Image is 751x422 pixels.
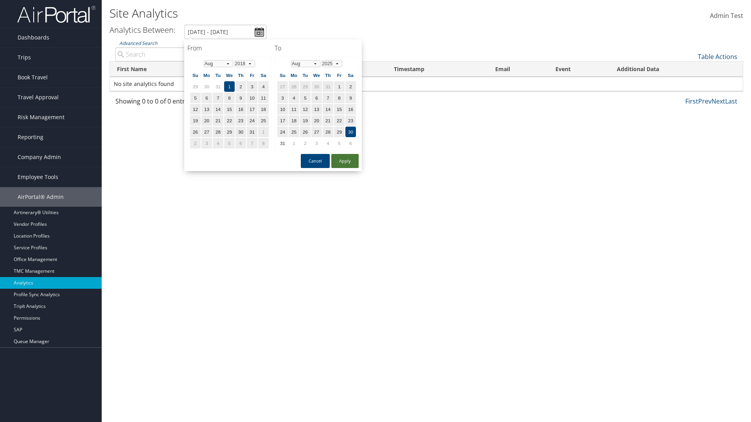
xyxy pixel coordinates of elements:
a: Advanced Search [119,40,157,46]
td: 19 [190,115,201,126]
th: Tu [300,70,311,80]
td: 25 [289,127,299,137]
td: 31 [277,138,288,148]
td: 17 [247,104,257,114]
td: 4 [258,81,269,92]
td: 27 [201,127,212,137]
span: Book Travel [18,68,48,87]
td: 30 [235,127,246,137]
td: 29 [224,127,235,137]
td: 30 [201,81,212,92]
th: We [224,70,235,80]
td: 21 [213,115,223,126]
td: 4 [289,93,299,103]
td: 21 [323,115,333,126]
td: 5 [300,93,311,103]
td: 18 [258,104,269,114]
th: Sa [345,70,356,80]
span: Risk Management [18,107,65,127]
th: Additional Data [610,62,743,77]
th: Tu [213,70,223,80]
td: 6 [345,138,356,148]
th: Sa [258,70,269,80]
a: Prev [698,97,711,105]
td: 26 [190,127,201,137]
td: 3 [201,138,212,148]
td: 14 [213,104,223,114]
td: 13 [311,104,322,114]
h1: Site Analytics [110,5,532,21]
td: 3 [247,81,257,92]
td: 9 [235,93,246,103]
td: 1 [258,127,269,137]
th: Email [488,62,548,77]
td: 23 [345,115,356,126]
td: 30 [345,127,356,137]
td: 2 [300,138,311,148]
td: 1 [334,81,345,92]
th: We [311,70,322,80]
td: 17 [277,115,288,126]
span: Company Admin [18,147,61,167]
th: First Name: activate to sort column ascending [110,62,210,77]
td: 9 [345,93,356,103]
td: 25 [258,115,269,126]
th: Mo [201,70,212,80]
td: 5 [334,138,345,148]
td: 28 [213,127,223,137]
td: 31 [213,81,223,92]
td: 28 [289,81,299,92]
span: Travel Approval [18,88,59,107]
td: 29 [190,81,201,92]
td: 8 [258,138,269,148]
input: Advanced Search [115,47,262,61]
span: Trips [18,48,31,67]
h3: Analytics Between: [110,25,176,35]
td: 16 [235,104,246,114]
span: Admin Test [710,11,743,20]
h4: From [187,44,271,52]
td: 13 [201,104,212,114]
td: 1 [289,138,299,148]
td: 3 [311,138,322,148]
a: Last [725,97,737,105]
img: airportal-logo.png [17,5,95,23]
td: 7 [213,93,223,103]
input: [DATE] - [DATE] [184,25,266,39]
td: 5 [190,93,201,103]
td: 2 [190,138,201,148]
td: 4 [213,138,223,148]
td: 31 [323,81,333,92]
th: Fr [334,70,345,80]
td: 5 [224,138,235,148]
td: 6 [235,138,246,148]
td: 2 [235,81,246,92]
td: 22 [224,115,235,126]
th: Th [323,70,333,80]
td: 12 [190,104,201,114]
td: 11 [289,104,299,114]
a: Table Actions [698,52,737,61]
td: 4 [323,138,333,148]
td: 28 [323,127,333,137]
td: 8 [334,93,345,103]
td: 24 [277,127,288,137]
th: Mo [289,70,299,80]
td: 19 [300,115,311,126]
button: Apply [331,154,359,168]
td: 27 [277,81,288,92]
td: 15 [224,104,235,114]
td: No site analytics found [110,77,743,91]
td: 8 [224,93,235,103]
div: Showing 0 to 0 of 0 entries [115,97,262,110]
td: 30 [311,81,322,92]
td: 29 [334,127,345,137]
th: Fr [247,70,257,80]
h4: To [275,44,359,52]
td: 6 [311,93,322,103]
td: 12 [300,104,311,114]
th: Su [277,70,288,80]
th: Event [548,62,610,77]
td: 7 [323,93,333,103]
td: 7 [247,138,257,148]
